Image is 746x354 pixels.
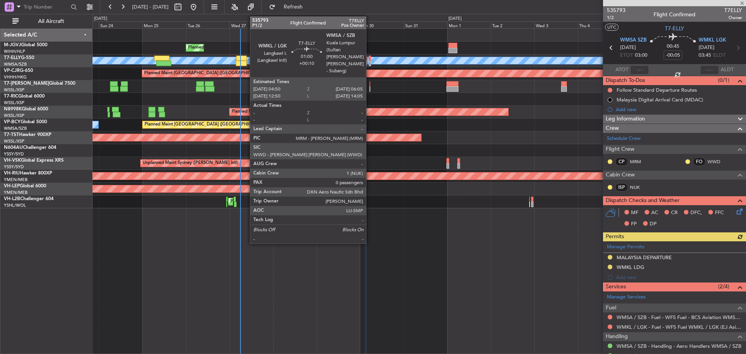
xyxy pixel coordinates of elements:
[4,126,27,131] a: WMSA/SZB
[188,42,285,54] div: Planned Maint [GEOGRAPHIC_DATA] (Halim Intl)
[605,24,619,31] button: UTC
[620,37,647,44] span: WMSA SZB
[4,74,27,80] a: VHHH/HKG
[145,119,274,131] div: Planned Maint [GEOGRAPHIC_DATA] ([GEOGRAPHIC_DATA] Intl)
[491,21,534,28] div: Tue 2
[4,202,26,208] a: YSHL/WOL
[718,76,729,84] span: (0/1)
[186,21,230,28] div: Tue 26
[4,68,33,73] a: VP-CJRG-650
[606,124,619,133] span: Crew
[630,158,647,165] a: MRM
[317,21,360,28] div: Fri 29
[724,14,742,21] span: Owner
[404,21,447,28] div: Sun 31
[447,21,491,28] div: Mon 1
[4,151,24,157] a: YSSY/SYD
[448,16,462,22] div: [DATE]
[4,158,21,163] span: VH-VSK
[578,21,621,28] div: Thu 4
[606,76,645,85] span: Dispatch To-Dos
[4,190,28,195] a: YMEN/MEB
[606,283,626,291] span: Services
[4,49,25,54] a: WIHH/HLP
[4,56,21,60] span: T7-ELLY
[360,21,404,28] div: Sat 30
[713,52,725,59] span: ELDT
[4,197,20,201] span: VH-L2B
[631,209,638,217] span: MF
[4,158,64,163] a: VH-VSKGlobal Express XRS
[230,196,321,208] div: Planned Maint Sydney ([PERSON_NAME] Intl)
[620,52,633,59] span: ETOT
[99,21,142,28] div: Sun 24
[144,68,274,79] div: Planned Maint [GEOGRAPHIC_DATA] ([GEOGRAPHIC_DATA] Intl)
[606,303,616,312] span: Fuel
[693,157,706,166] div: FO
[232,106,323,118] div: Planned Maint [GEOGRAPHIC_DATA] (Seletar)
[4,197,54,201] a: VH-L2BChallenger 604
[4,56,34,60] a: T7-ELLYG-550
[615,183,628,192] div: ISP
[4,145,23,150] span: N604AU
[650,220,657,228] span: DP
[4,100,24,106] a: WSSL/XSP
[690,209,702,217] span: DFC,
[606,196,680,205] span: Dispatch Checks and Weather
[4,120,47,124] a: VP-BCYGlobal 5000
[616,106,742,113] div: Add new
[534,21,578,28] div: Wed 3
[671,209,678,217] span: CR
[4,171,52,176] a: VH-RIUHawker 800XP
[277,4,310,10] span: Refresh
[4,94,18,99] span: T7-RIC
[606,332,628,341] span: Handling
[4,133,51,137] a: T7-TSTHawker 900XP
[20,19,82,24] span: All Aircraft
[4,113,24,119] a: WSSL/XSP
[4,184,20,188] span: VH-LEP
[4,145,56,150] a: N604AUChallenger 604
[607,293,646,301] a: Manage Services
[615,66,628,74] span: ATOT
[4,107,22,112] span: N8998K
[718,283,729,291] span: (2/4)
[665,24,684,33] span: T7-ELLY
[617,314,742,321] a: WMSA / SZB - Fuel - WFS Fuel - BCS Aviation WMSA / SZB (EJ Asia Only)
[699,44,715,52] span: [DATE]
[273,21,317,28] div: Thu 28
[4,107,48,112] a: N8998KGlobal 6000
[4,133,19,137] span: T7-TST
[606,171,635,180] span: Cabin Crew
[617,87,697,93] div: Follow Standard Departure Routes
[607,135,641,143] a: Schedule Crew
[142,21,186,28] div: Mon 25
[265,1,312,13] button: Refresh
[708,158,725,165] a: WWD
[230,21,273,28] div: Wed 27
[4,94,45,99] a: T7-RICGlobal 6000
[607,6,626,14] span: 535793
[606,115,645,124] span: Leg Information
[715,209,724,217] span: FFC
[4,164,24,170] a: YSSY/SYD
[4,87,24,93] a: WSSL/XSP
[607,14,626,21] span: 1/2
[4,68,20,73] span: VP-CJR
[617,96,703,103] div: Malaysia Digital Arrival Card (MDAC)
[631,220,637,228] span: FP
[4,81,49,86] span: T7-[PERSON_NAME]
[617,343,741,349] a: WMSA / SZB - Handling - Aero Handlers WMSA / SZB
[630,184,647,191] a: NUK
[143,157,238,169] div: Unplanned Maint Sydney ([PERSON_NAME] Intl)
[4,120,21,124] span: VP-BCY
[615,157,628,166] div: CP
[721,66,734,74] span: ALDT
[4,171,20,176] span: VH-RIU
[620,44,636,52] span: [DATE]
[4,81,75,86] a: T7-[PERSON_NAME]Global 7500
[4,138,24,144] a: WSSL/XSP
[4,61,27,67] a: WMSA/SZB
[635,52,647,59] span: 03:00
[4,184,46,188] a: VH-LEPGlobal 6000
